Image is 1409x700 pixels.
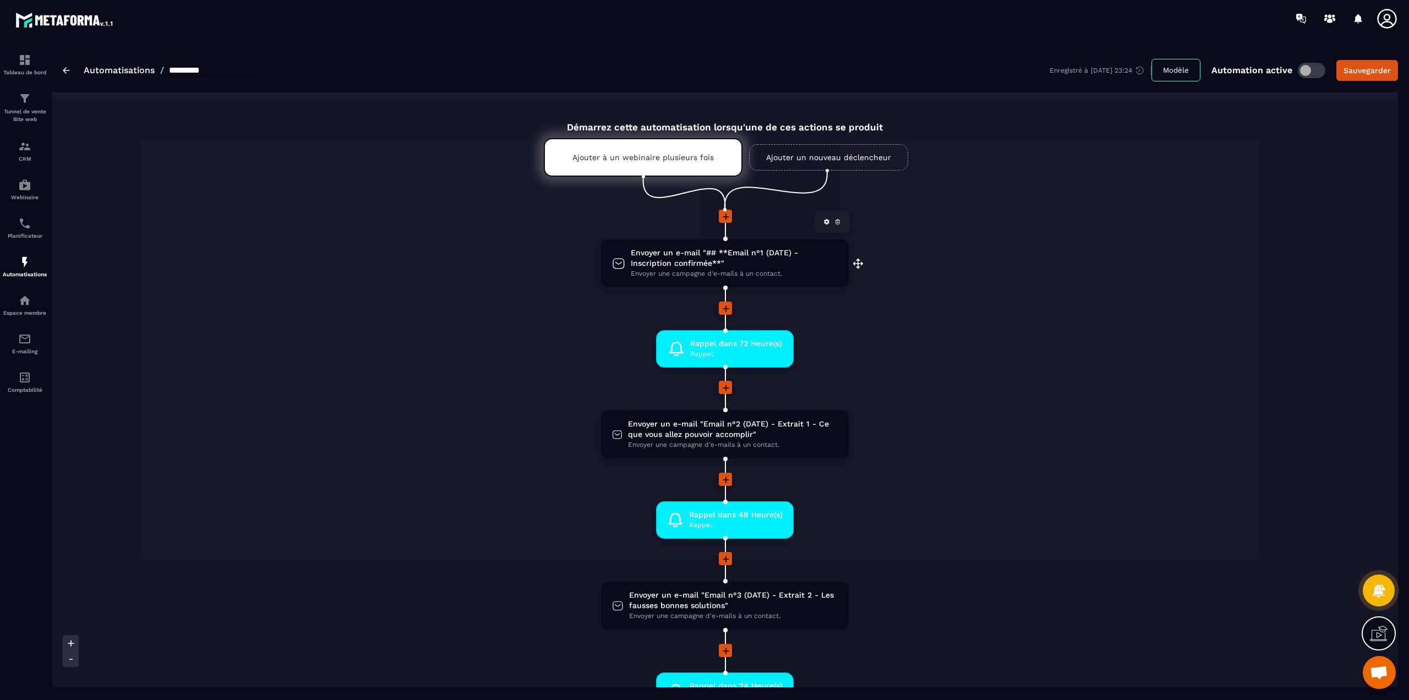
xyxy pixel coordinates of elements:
span: Envoyer un e-mail "## **Email n°1 (DATE) - Inscription confirmée**" [631,248,838,269]
p: [DATE] 23:24 [1091,67,1132,74]
p: Tunnel de vente Site web [3,108,47,123]
img: arrow [63,67,70,74]
img: logo [15,10,114,30]
a: automationsautomationsAutomatisations [3,247,47,286]
p: Automatisations [3,271,47,277]
div: Démarrez cette automatisation lorsqu'une de ces actions se produit [516,109,933,133]
span: Envoyer un e-mail "Email n°3 (DATE) - Extrait 2 - Les fausses bonnes solutions" [629,590,838,611]
img: email [18,332,31,346]
p: E-mailing [3,348,47,354]
a: formationformationCRM [3,132,47,170]
span: Rappel. [689,520,783,531]
a: emailemailE-mailing [3,324,47,363]
span: Rappel. [690,349,782,359]
div: Mở cuộc trò chuyện [1363,656,1396,689]
span: Envoyer une campagne d'e-mails à un contact. [628,440,838,450]
div: Enregistré à [1050,65,1151,75]
a: automationsautomationsEspace membre [3,286,47,324]
div: Sauvegarder [1344,65,1391,76]
span: Envoyer une campagne d'e-mails à un contact. [631,269,838,279]
img: automations [18,255,31,269]
button: Modèle [1151,59,1200,81]
a: formationformationTableau de bord [3,45,47,84]
img: scheduler [18,217,31,230]
a: accountantaccountantComptabilité [3,363,47,401]
span: / [160,65,164,75]
a: Automatisations [84,65,155,75]
a: automationsautomationsWebinaire [3,170,47,209]
p: Espace membre [3,310,47,316]
p: Tableau de bord [3,69,47,75]
img: formation [18,140,31,153]
p: Planificateur [3,233,47,239]
span: Rappel dans 24 Heure(s) [690,681,783,691]
p: Automation active [1211,65,1292,75]
span: Rappel dans 48 Heure(s) [689,510,783,520]
span: Envoyer une campagne d'e-mails à un contact. [629,611,838,621]
a: schedulerschedulerPlanificateur [3,209,47,247]
img: formation [18,53,31,67]
button: Sauvegarder [1336,60,1398,81]
img: formation [18,92,31,105]
a: formationformationTunnel de vente Site web [3,84,47,132]
p: CRM [3,156,47,162]
p: Webinaire [3,194,47,200]
span: Envoyer un e-mail "Email n°2 (DATE) - Extrait 1 - Ce que vous allez pouvoir accomplir" [628,419,838,440]
img: automations [18,178,31,192]
img: automations [18,294,31,307]
p: Comptabilité [3,387,47,393]
a: Ajouter un nouveau déclencheur [749,144,908,171]
span: Rappel dans 72 Heure(s) [690,338,782,349]
img: accountant [18,371,31,384]
p: Ajouter à un webinaire plusieurs fois [572,153,714,162]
